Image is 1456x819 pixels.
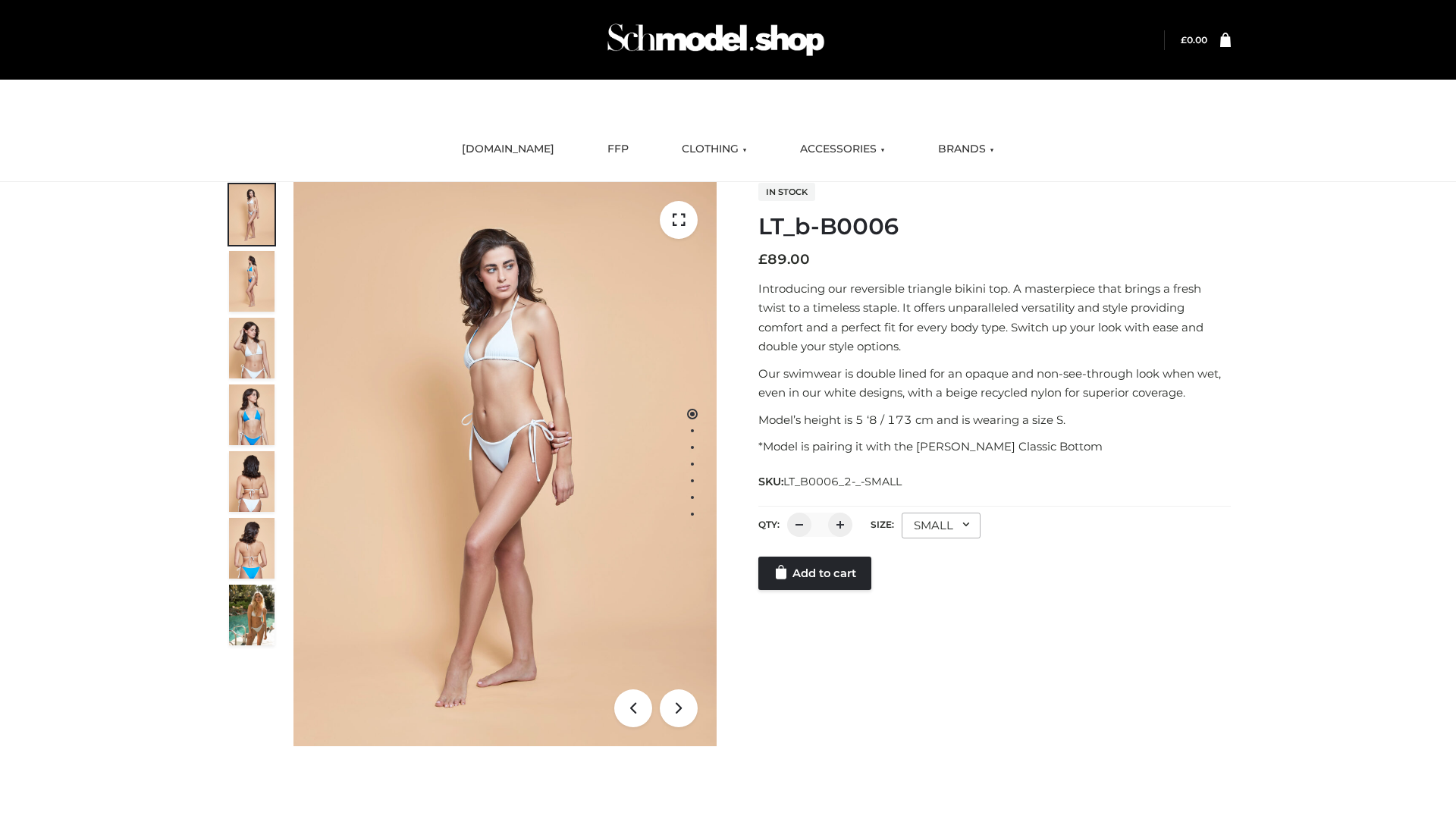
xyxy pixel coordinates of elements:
label: Size: [871,519,894,530]
img: ArielClassicBikiniTop_CloudNine_AzureSky_OW114ECO_1 [293,182,717,746]
span: In stock [758,183,815,201]
a: ACCESSORIES [789,133,896,166]
img: ArielClassicBikiniTop_CloudNine_AzureSky_OW114ECO_1-scaled.jpg [229,184,275,245]
img: ArielClassicBikiniTop_CloudNine_AzureSky_OW114ECO_7-scaled.jpg [229,451,275,512]
span: LT_B0006_2-_-SMALL [783,475,902,488]
bdi: 0.00 [1181,34,1207,45]
p: *Model is pairing it with the [PERSON_NAME] Classic Bottom [758,437,1231,457]
a: CLOTHING [670,133,758,166]
p: Model’s height is 5 ‘8 / 173 cm and is wearing a size S. [758,410,1231,430]
span: £ [1181,34,1187,45]
img: ArielClassicBikiniTop_CloudNine_AzureSky_OW114ECO_8-scaled.jpg [229,518,275,579]
a: FFP [596,133,640,166]
p: Our swimwear is double lined for an opaque and non-see-through look when wet, even in our white d... [758,364,1231,403]
a: BRANDS [927,133,1006,166]
img: Schmodel Admin 964 [602,10,830,70]
h1: LT_b-B0006 [758,213,1231,240]
p: Introducing our reversible triangle bikini top. A masterpiece that brings a fresh twist to a time... [758,279,1231,356]
img: Arieltop_CloudNine_AzureSky2.jpg [229,585,275,645]
span: £ [758,251,767,268]
bdi: 89.00 [758,251,810,268]
img: ArielClassicBikiniTop_CloudNine_AzureSky_OW114ECO_4-scaled.jpg [229,384,275,445]
span: SKU: [758,472,903,491]
a: £0.00 [1181,34,1207,45]
img: ArielClassicBikiniTop_CloudNine_AzureSky_OW114ECO_2-scaled.jpg [229,251,275,312]
img: ArielClassicBikiniTop_CloudNine_AzureSky_OW114ECO_3-scaled.jpg [229,318,275,378]
a: [DOMAIN_NAME] [450,133,566,166]
div: SMALL [902,513,981,538]
a: Add to cart [758,557,871,590]
label: QTY: [758,519,780,530]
